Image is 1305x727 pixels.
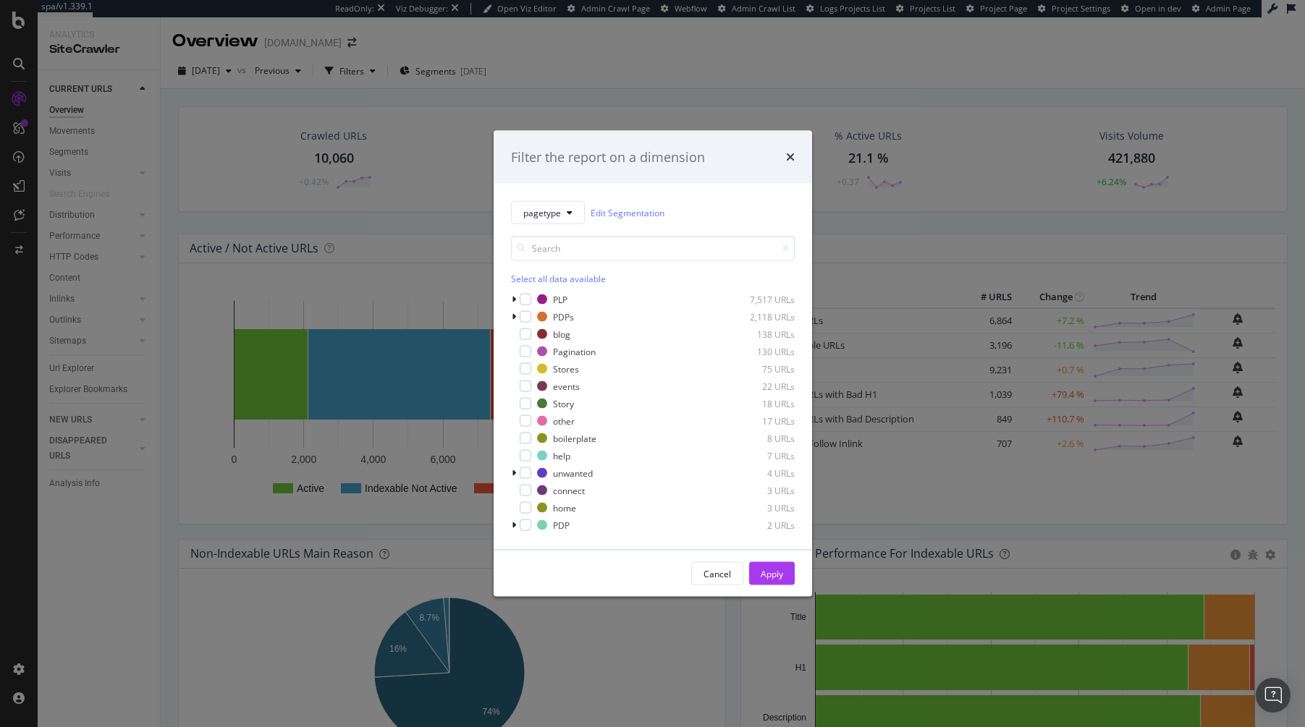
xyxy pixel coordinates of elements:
[724,293,795,305] div: 7,517 URLs
[553,432,596,444] div: boilerplate
[494,130,812,597] div: modal
[511,273,795,285] div: Select all data available
[724,484,795,496] div: 3 URLs
[724,414,795,427] div: 17 URLs
[591,205,664,220] a: Edit Segmentation
[553,397,574,409] div: Story
[553,519,570,531] div: PDP
[553,345,596,357] div: Pagination
[553,414,575,427] div: other
[724,345,795,357] div: 130 URLs
[724,362,795,375] div: 75 URLs
[724,380,795,392] div: 22 URLs
[553,484,585,496] div: connect
[749,562,795,585] button: Apply
[511,201,585,224] button: pagetype
[724,449,795,462] div: 7 URLs
[724,310,795,323] div: 2,118 URLs
[511,148,705,166] div: Filter the report on a dimension
[523,206,561,218] span: pagetype
[553,467,593,479] div: unwanted
[724,397,795,409] div: 18 URLs
[553,310,574,323] div: PDPs
[724,501,795,514] div: 3 URLs
[1256,678,1291,713] div: Open Intercom Messenger
[724,467,795,479] div: 4 URLs
[553,449,570,462] div: help
[511,236,795,261] input: Search
[724,432,795,444] div: 8 URLs
[724,519,795,531] div: 2 URLs
[691,562,743,585] button: Cancel
[786,148,795,166] div: times
[553,362,579,375] div: Stores
[553,501,576,514] div: home
[761,567,783,579] div: Apply
[724,328,795,340] div: 138 URLs
[553,293,567,305] div: PLP
[553,380,580,392] div: events
[704,567,731,579] div: Cancel
[553,328,570,340] div: blog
